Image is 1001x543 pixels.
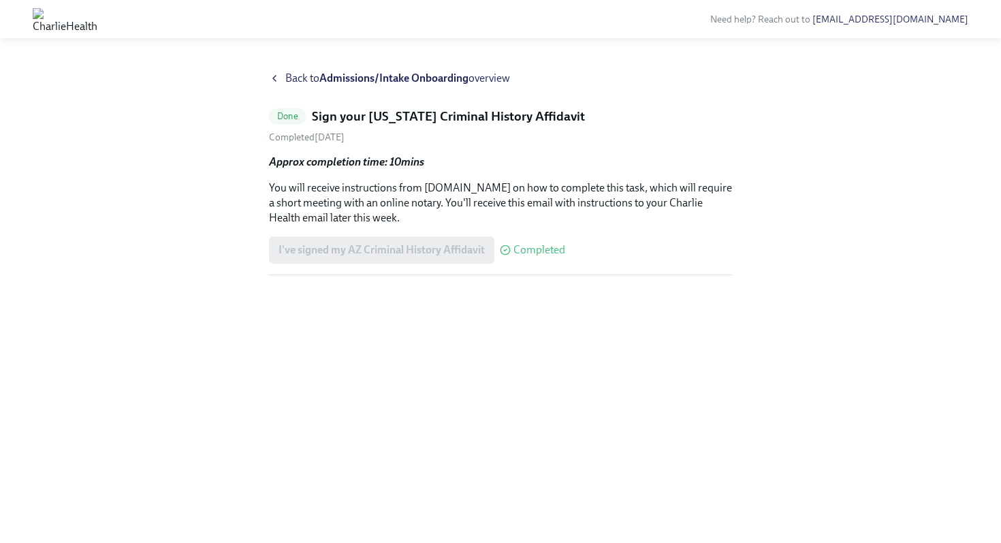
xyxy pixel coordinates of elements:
[33,8,97,30] img: CharlieHealth
[269,111,306,121] span: Done
[269,155,424,168] strong: Approx completion time: 10mins
[513,245,565,255] span: Completed
[269,71,732,86] a: Back toAdmissions/Intake Onboardingoverview
[319,72,468,84] strong: Admissions/Intake Onboarding
[812,14,968,25] a: [EMAIL_ADDRESS][DOMAIN_NAME]
[312,108,585,125] h5: Sign your [US_STATE] Criminal History Affidavit
[710,14,968,25] span: Need help? Reach out to
[285,71,510,86] span: Back to overview
[269,131,345,143] span: Completed [DATE]
[269,181,732,226] p: You will receive instructions from [DOMAIN_NAME] on how to complete this task, which will require...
